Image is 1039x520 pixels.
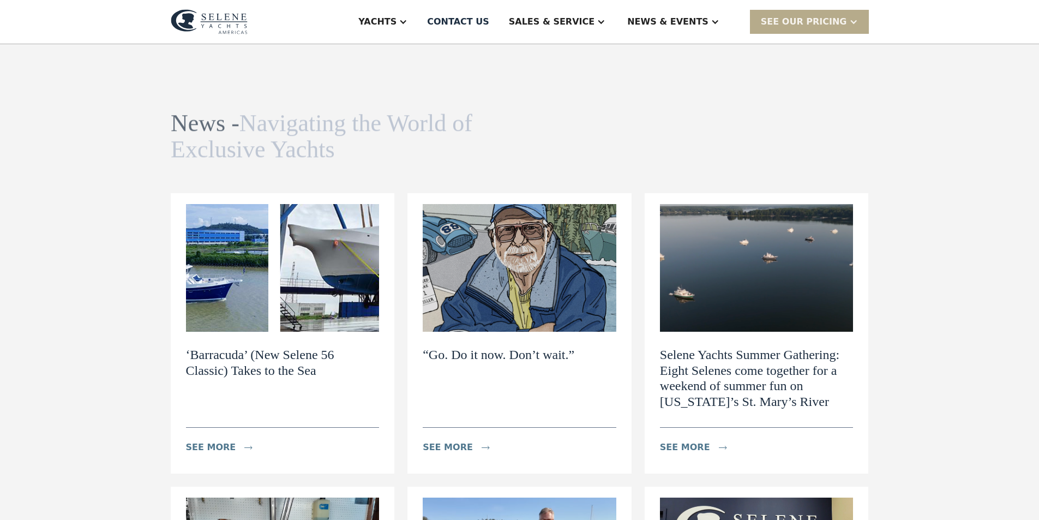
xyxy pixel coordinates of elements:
div: see more [423,441,473,454]
a: ‘Barracuda’ (New Selene 56 Classic) Takes to the Sea‘Barracuda’ (New Selene 56 Classic) Takes to ... [171,193,395,474]
h1: News - [171,110,486,163]
h2: Selene Yachts Summer Gathering: Eight Selenes come together for a weekend of summer fun on [US_ST... [660,347,854,410]
div: News & EVENTS [627,15,708,28]
img: logo [171,9,248,34]
a: Selene Yachts Summer Gathering: Eight Selenes come together for a weekend of summer fun on Maryla... [645,193,869,474]
span: Navigating the World of Exclusive Yachts [171,110,472,163]
div: see more [660,441,710,454]
img: “Go. Do it now. Don’t wait.” [423,204,616,332]
a: “Go. Do it now. Don’t wait.” “Go. Do it now. Don’t wait.”see moreicon [407,193,632,474]
div: SEE Our Pricing [761,15,847,28]
div: Contact US [427,15,489,28]
img: Selene Yachts Summer Gathering: Eight Selenes come together for a weekend of summer fun on Maryla... [660,204,854,332]
img: icon [244,446,253,450]
h2: ‘Barracuda’ (New Selene 56 Classic) Takes to the Sea [186,347,380,379]
div: Yachts [358,15,397,28]
img: icon [482,446,490,450]
img: ‘Barracuda’ (New Selene 56 Classic) Takes to the Sea [186,204,380,332]
img: icon [719,446,727,450]
div: Sales & Service [509,15,594,28]
div: see more [186,441,236,454]
div: SEE Our Pricing [750,10,869,33]
h2: “Go. Do it now. Don’t wait.” [423,347,574,363]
